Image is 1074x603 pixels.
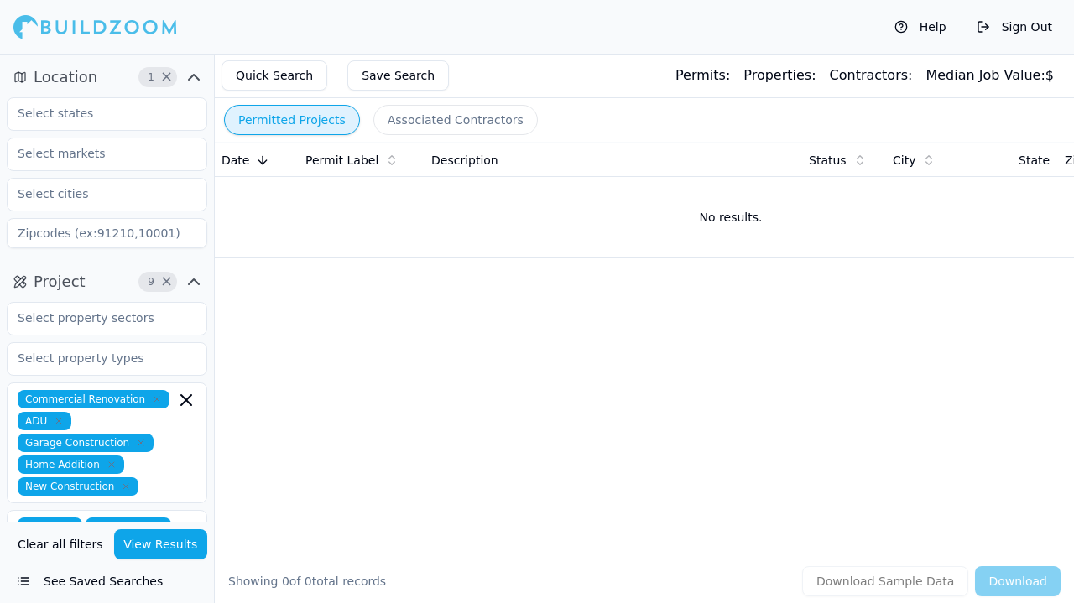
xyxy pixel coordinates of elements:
[305,152,378,169] span: Permit Label
[18,517,82,536] span: Issued
[809,152,847,169] span: Status
[431,152,498,169] span: Description
[160,278,173,286] span: Clear Project filters
[143,69,159,86] span: 1
[13,529,107,559] button: Clear all filters
[34,270,86,294] span: Project
[373,105,538,135] button: Associated Contractors
[7,566,207,596] button: See Saved Searches
[228,573,386,590] div: Showing of total records
[18,455,124,474] span: Home Addition
[114,529,208,559] button: View Results
[222,152,249,169] span: Date
[282,574,289,588] span: 0
[743,67,816,83] span: Properties:
[7,218,207,248] input: Zipcodes (ex:91210,10001)
[34,65,97,89] span: Location
[8,303,185,333] input: Select property sectors
[18,390,169,408] span: Commercial Renovation
[925,65,1054,86] div: $
[8,98,185,128] input: Select states
[7,64,207,91] button: Location1Clear Location filters
[8,343,185,373] input: Select property types
[968,13,1061,40] button: Sign Out
[925,67,1045,83] span: Median Job Value:
[18,477,138,496] span: New Construction
[86,517,171,536] span: Reinstated
[675,67,730,83] span: Permits:
[347,60,449,91] button: Save Search
[305,574,312,588] span: 0
[7,268,207,295] button: Project9Clear Project filters
[8,179,185,209] input: Select cities
[18,434,154,452] span: Garage Construction
[160,73,173,81] span: Clear Location filters
[886,13,955,40] button: Help
[8,138,185,169] input: Select markets
[222,60,327,91] button: Quick Search
[224,105,360,135] button: Permitted Projects
[18,412,71,430] span: ADU
[1019,152,1050,169] span: State
[143,273,159,290] span: 9
[830,67,913,83] span: Contractors:
[893,152,915,169] span: City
